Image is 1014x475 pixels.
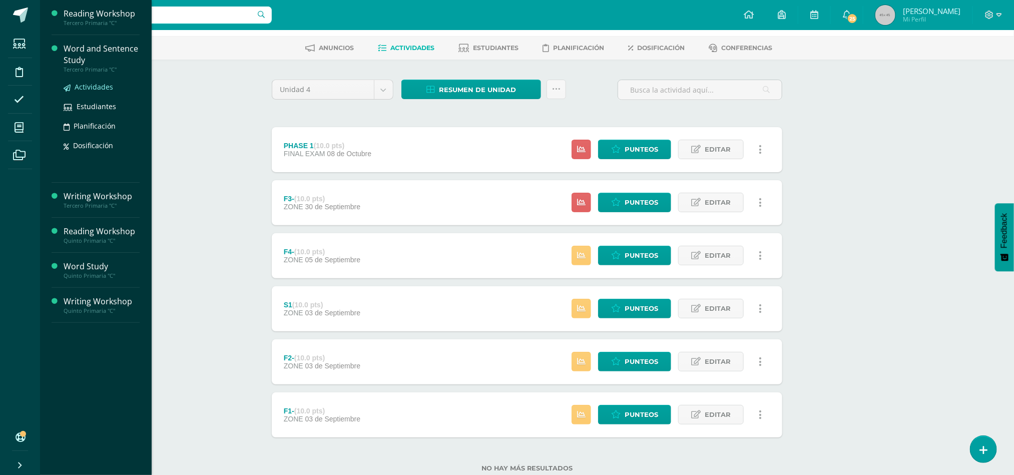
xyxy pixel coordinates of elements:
[272,464,782,472] label: No hay más resultados
[64,8,140,20] div: Reading Workshop
[64,237,140,244] div: Quinto Primaria "C"
[64,120,140,132] a: Planificación
[64,101,140,112] a: Estudiantes
[705,140,731,159] span: Editar
[64,261,140,272] div: Word Study
[705,299,731,318] span: Editar
[64,226,140,244] a: Reading WorkshopQuinto Primaria "C"
[705,405,731,424] span: Editar
[995,203,1014,271] button: Feedback - Mostrar encuesta
[391,44,435,52] span: Actividades
[305,415,361,423] span: 03 de Septiembre
[284,142,371,150] div: PHASE 1
[903,6,960,16] span: [PERSON_NAME]
[294,407,325,415] strong: (10.0 pts)
[319,44,354,52] span: Anuncios
[64,66,140,73] div: Tercero Primaria "C"
[554,44,605,52] span: Planificación
[294,248,325,256] strong: (10.0 pts)
[625,299,658,318] span: Punteos
[305,309,361,317] span: 03 de Septiembre
[64,226,140,237] div: Reading Workshop
[598,299,671,318] a: Punteos
[598,140,671,159] a: Punteos
[64,307,140,314] div: Quinto Primaria "C"
[638,44,685,52] span: Dosificación
[64,191,140,202] div: Writing Workshop
[47,7,272,24] input: Busca un usuario...
[709,40,773,56] a: Conferencias
[305,362,361,370] span: 03 de Septiembre
[598,246,671,265] a: Punteos
[327,150,372,158] span: 08 de Octubre
[705,352,731,371] span: Editar
[64,20,140,27] div: Tercero Primaria "C"
[64,261,140,279] a: Word StudyQuinto Primaria "C"
[401,80,541,99] a: Resumen de unidad
[64,202,140,209] div: Tercero Primaria "C"
[625,352,658,371] span: Punteos
[903,15,960,24] span: Mi Perfil
[284,203,303,211] span: ZONE
[284,301,360,309] div: S1
[284,407,360,415] div: F1-
[598,405,671,424] a: Punteos
[64,81,140,93] a: Actividades
[284,248,360,256] div: F4-
[705,193,731,212] span: Editar
[73,141,113,150] span: Dosificación
[629,40,685,56] a: Dosificación
[64,191,140,209] a: Writing WorkshopTercero Primaria "C"
[459,40,519,56] a: Estudiantes
[875,5,895,25] img: 45x45
[314,142,344,150] strong: (10.0 pts)
[722,44,773,52] span: Conferencias
[64,43,140,73] a: Word and Sentence StudyTercero Primaria "C"
[625,246,658,265] span: Punteos
[305,203,361,211] span: 30 de Septiembre
[543,40,605,56] a: Planificación
[292,301,323,309] strong: (10.0 pts)
[305,256,361,264] span: 05 de Septiembre
[598,352,671,371] a: Punteos
[294,354,325,362] strong: (10.0 pts)
[284,195,360,203] div: F3-
[272,80,393,99] a: Unidad 4
[280,80,366,99] span: Unidad 4
[705,246,731,265] span: Editar
[284,354,360,362] div: F2-
[284,309,303,317] span: ZONE
[77,102,116,111] span: Estudiantes
[1000,213,1009,248] span: Feedback
[625,405,658,424] span: Punteos
[64,272,140,279] div: Quinto Primaria "C"
[284,415,303,423] span: ZONE
[284,256,303,264] span: ZONE
[74,121,116,131] span: Planificación
[618,80,782,100] input: Busca la actividad aquí...
[598,193,671,212] a: Punteos
[75,82,113,92] span: Actividades
[473,44,519,52] span: Estudiantes
[64,296,140,307] div: Writing Workshop
[306,40,354,56] a: Anuncios
[625,140,658,159] span: Punteos
[439,81,516,99] span: Resumen de unidad
[64,8,140,27] a: Reading WorkshopTercero Primaria "C"
[64,140,140,151] a: Dosificación
[64,43,140,66] div: Word and Sentence Study
[625,193,658,212] span: Punteos
[64,296,140,314] a: Writing WorkshopQuinto Primaria "C"
[294,195,325,203] strong: (10.0 pts)
[847,13,858,24] span: 25
[284,150,325,158] span: FINAL EXAM
[378,40,435,56] a: Actividades
[284,362,303,370] span: ZONE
